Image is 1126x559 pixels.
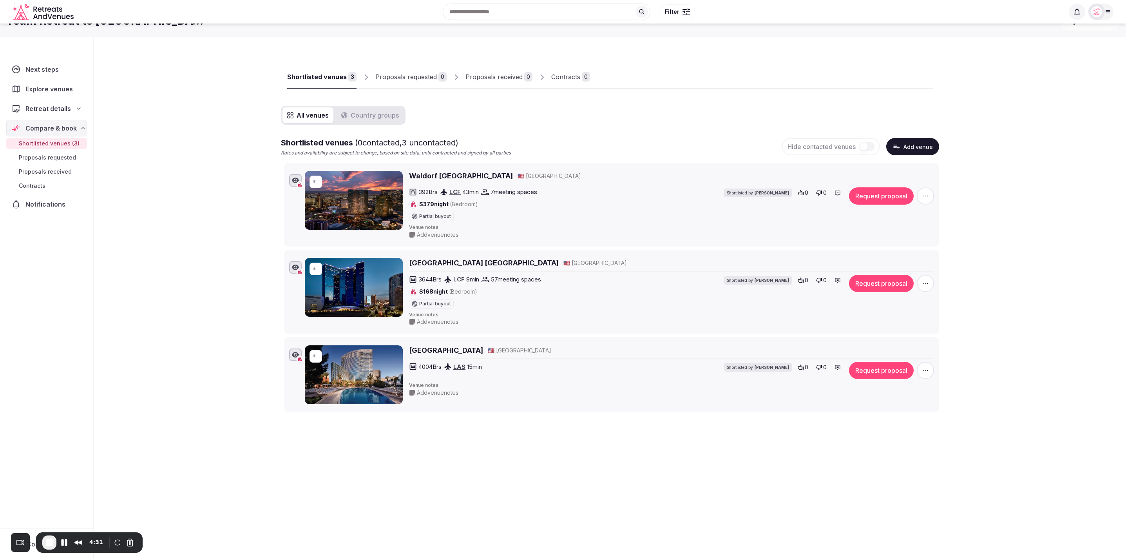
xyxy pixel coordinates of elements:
[665,8,679,16] span: Filter
[25,200,69,209] span: Notifications
[849,362,914,379] button: Request proposal
[25,123,77,133] span: Compare & book
[19,168,72,176] span: Proposals received
[19,182,45,190] span: Contracts
[849,275,914,292] button: Request proposal
[6,81,87,97] a: Explore venues
[6,180,87,191] a: Contracts
[6,196,87,212] a: Notifications
[25,104,71,113] span: Retreat details
[25,65,62,74] span: Next steps
[849,187,914,205] button: Request proposal
[6,61,87,78] a: Next steps
[6,152,87,163] a: Proposals requested
[13,3,75,21] a: Visit the homepage
[1091,6,1102,17] img: miaceralde
[13,3,75,21] svg: Retreats and Venues company logo
[6,138,87,149] a: Shortlisted venues (3)
[19,140,80,147] span: Shortlisted venues (3)
[25,84,76,94] span: Explore venues
[19,154,76,162] span: Proposals requested
[6,535,87,553] button: Collapse Sidebar
[6,166,87,177] a: Proposals received
[660,4,695,19] button: Filter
